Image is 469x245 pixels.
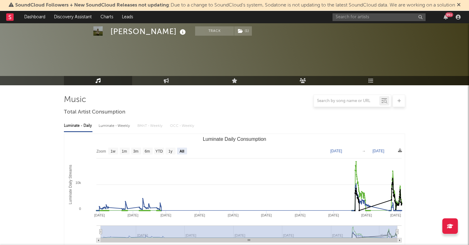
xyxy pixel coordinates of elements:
[75,181,81,185] text: 10k
[234,26,252,36] span: ( 1 )
[328,213,339,217] text: [DATE]
[145,149,150,154] text: 6m
[68,165,73,204] text: Luminate Daily Streams
[110,26,187,37] div: [PERSON_NAME]
[111,149,116,154] text: 1w
[161,213,172,217] text: [DATE]
[361,213,372,217] text: [DATE]
[96,11,118,23] a: Charts
[122,149,127,154] text: 1m
[228,213,239,217] text: [DATE]
[99,121,131,131] div: Luminate - Weekly
[20,11,50,23] a: Dashboard
[195,26,234,36] button: Track
[94,213,105,217] text: [DATE]
[133,149,139,154] text: 3m
[127,213,138,217] text: [DATE]
[445,12,453,17] div: 99 +
[333,13,426,21] input: Search for artists
[15,3,169,8] span: SoundCloud Followers + New SoundCloud Releases not updating
[194,213,205,217] text: [DATE]
[79,207,81,211] text: 0
[362,149,366,153] text: →
[155,149,163,154] text: YTD
[64,109,125,116] span: Total Artist Consumption
[64,121,92,131] div: Luminate - Daily
[295,213,306,217] text: [DATE]
[168,149,172,154] text: 1y
[203,136,266,142] text: Luminate Daily Consumption
[180,149,184,154] text: All
[330,149,342,153] text: [DATE]
[314,99,379,104] input: Search by song name or URL
[261,213,272,217] text: [DATE]
[444,15,448,20] button: 99+
[457,3,461,8] span: Dismiss
[50,11,96,23] a: Discovery Assistant
[96,149,106,154] text: Zoom
[15,3,455,8] span: : Due to a change to SoundCloud's system, Sodatone is not updating to the latest SoundCloud data....
[390,213,401,217] text: [DATE]
[373,149,384,153] text: [DATE]
[234,26,252,36] button: (1)
[118,11,137,23] a: Leads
